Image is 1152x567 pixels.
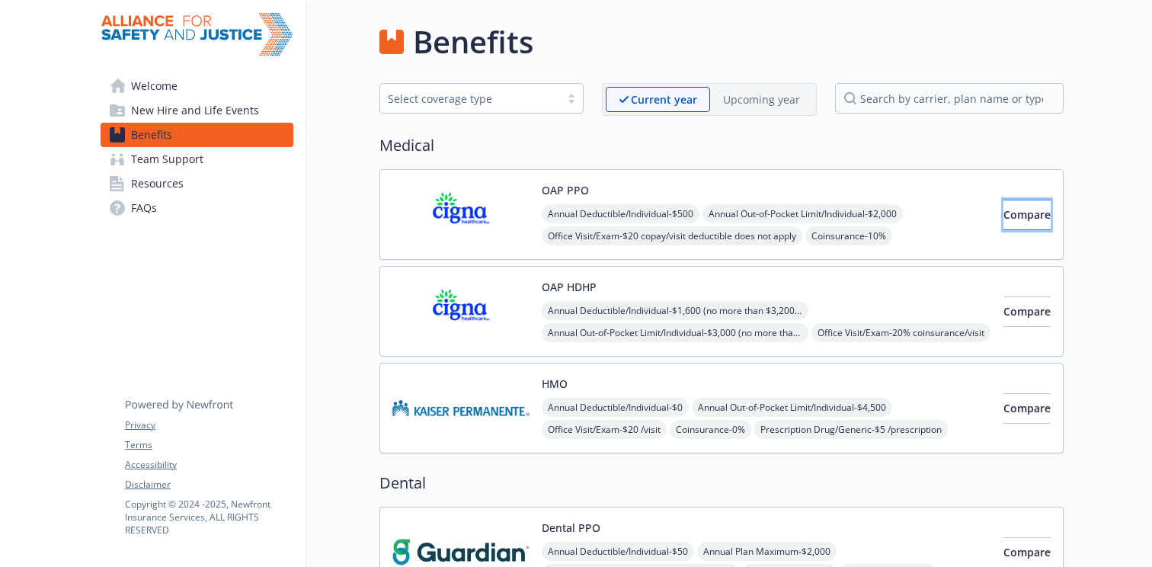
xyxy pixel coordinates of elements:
a: Privacy [125,418,293,432]
p: Current year [631,91,697,107]
span: Office Visit/Exam - $20 copay/visit deductible does not apply [542,226,802,245]
button: HMO [542,376,568,392]
span: Annual Plan Maximum - $2,000 [697,542,837,561]
span: Annual Deductible/Individual - $50 [542,542,694,561]
span: Compare [1003,304,1051,319]
h2: Dental [379,472,1064,495]
button: Dental PPO [542,520,600,536]
span: Annual Out-of-Pocket Limit/Individual - $3,000 (no more than $3,200 per individual - within a fam... [542,323,808,342]
button: Compare [1003,296,1051,327]
a: Welcome [101,74,293,98]
button: OAP HDHP [542,279,597,295]
span: Annual Deductible/Individual - $1,600 (no more than $3,200 per individual - within a family) [542,301,808,320]
a: Accessibility [125,458,293,472]
span: Annual Deductible/Individual - $500 [542,204,699,223]
h2: Medical [379,134,1064,157]
img: CIGNA carrier logo [392,182,530,247]
img: CIGNA carrier logo [392,279,530,344]
p: Copyright © 2024 - 2025 , Newfront Insurance Services, ALL RIGHTS RESERVED [125,498,293,537]
span: Compare [1003,401,1051,415]
span: New Hire and Life Events [131,98,259,123]
span: Coinsurance - 0% [670,420,751,439]
button: Compare [1003,200,1051,230]
span: Office Visit/Exam - 20% coinsurance/visit [811,323,990,342]
span: Team Support [131,147,203,171]
span: Office Visit/Exam - $20 /visit [542,420,667,439]
span: Annual Out-of-Pocket Limit/Individual - $2,000 [702,204,903,223]
span: FAQs [131,196,157,220]
span: Prescription Drug/Generic - $5 /prescription [754,420,948,439]
span: Benefits [131,123,172,147]
div: Select coverage type [388,91,552,107]
h1: Benefits [413,19,533,65]
a: Terms [125,438,293,452]
span: Welcome [131,74,178,98]
a: Team Support [101,147,293,171]
a: FAQs [101,196,293,220]
button: OAP PPO [542,182,589,198]
a: Disclaimer [125,478,293,492]
span: Resources [131,171,184,196]
img: Kaiser Permanente Insurance Company carrier logo [392,376,530,440]
span: Compare [1003,207,1051,222]
a: New Hire and Life Events [101,98,293,123]
a: Resources [101,171,293,196]
span: Coinsurance - 10% [805,226,892,245]
span: Compare [1003,545,1051,559]
a: Benefits [101,123,293,147]
p: Upcoming year [723,91,800,107]
input: search by carrier, plan name or type [835,83,1064,114]
span: Annual Out-of-Pocket Limit/Individual - $4,500 [692,398,892,417]
span: Annual Deductible/Individual - $0 [542,398,689,417]
button: Compare [1003,393,1051,424]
